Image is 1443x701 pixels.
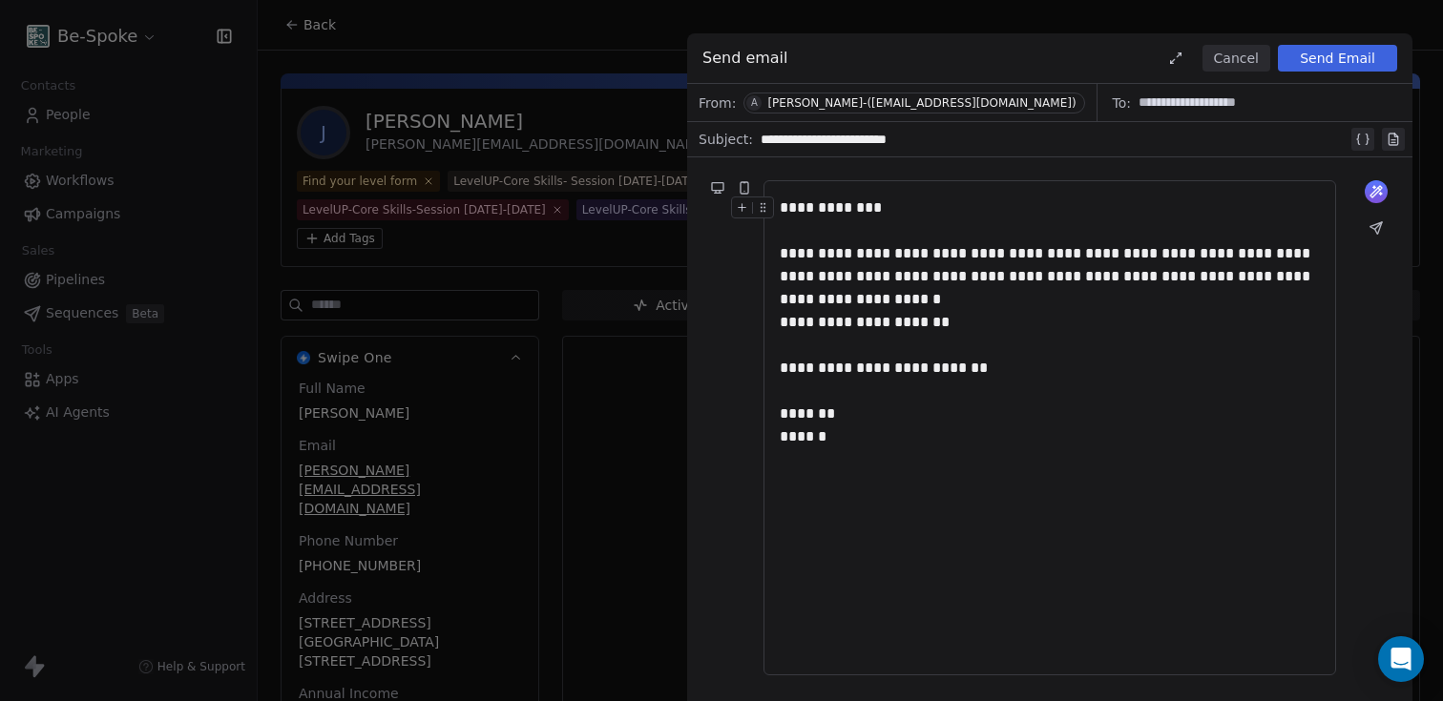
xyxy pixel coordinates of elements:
[767,96,1076,110] div: [PERSON_NAME]-([EMAIL_ADDRESS][DOMAIN_NAME])
[1278,45,1397,72] button: Send Email
[699,130,753,155] span: Subject:
[1202,45,1270,72] button: Cancel
[751,95,758,111] div: A
[702,47,788,70] span: Send email
[699,93,736,113] span: From:
[1378,636,1424,682] div: Open Intercom Messenger
[1113,93,1131,113] span: To:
